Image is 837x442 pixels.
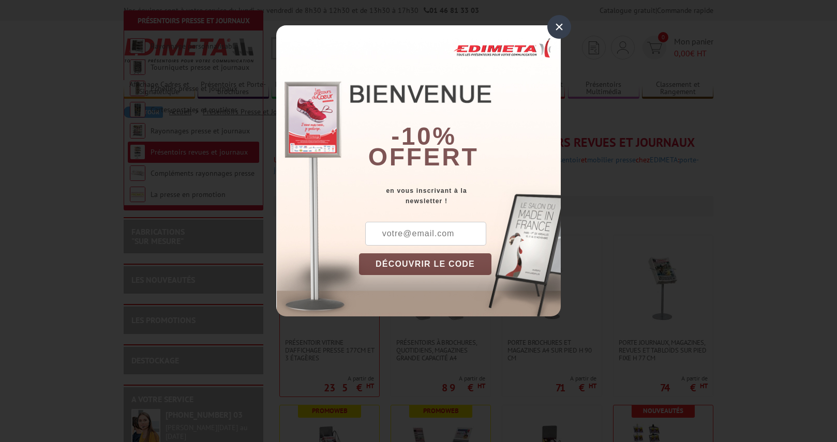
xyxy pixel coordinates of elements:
input: votre@email.com [365,222,486,246]
font: offert [368,143,479,171]
div: en vous inscrivant à la newsletter ! [359,186,561,206]
div: × [547,15,571,39]
b: -10% [391,123,456,150]
button: DÉCOUVRIR LE CODE [359,253,491,275]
